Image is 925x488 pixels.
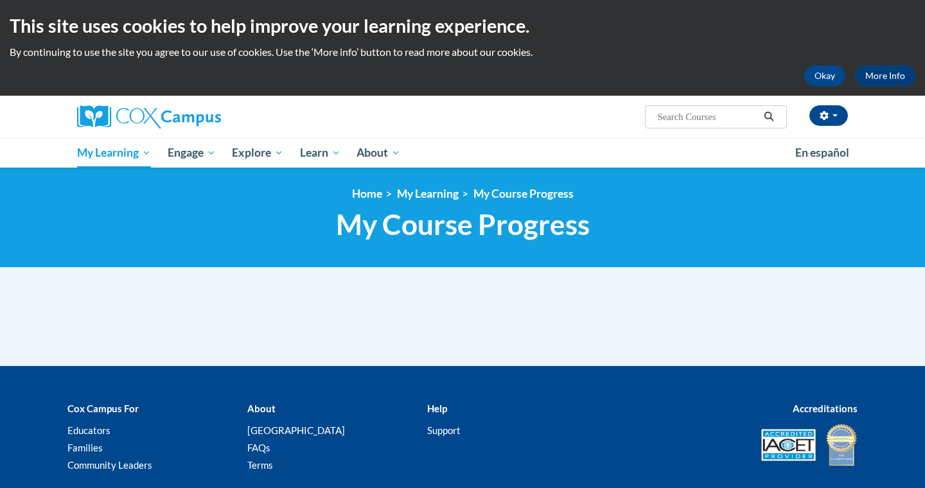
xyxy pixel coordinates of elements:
p: By continuing to use the site you agree to our use of cookies. Use the ‘More info’ button to read... [10,45,915,59]
span: Explore [232,145,283,161]
a: Educators [67,424,110,436]
h2: This site uses cookies to help improve your learning experience. [10,13,915,39]
b: Accreditations [793,403,858,414]
img: IDA® Accredited [825,423,858,467]
a: Community Leaders [67,459,152,471]
b: About [247,403,276,414]
a: Cox Campus [77,105,321,128]
a: Terms [247,459,273,471]
a: Learn [292,138,349,168]
a: My Course Progress [473,187,574,200]
a: Families [67,442,103,453]
a: More Info [855,65,915,86]
a: Home [352,187,382,200]
span: About [357,145,400,161]
span: Learn [300,145,340,161]
b: Help [427,403,447,414]
img: Accredited IACET® Provider [761,429,816,461]
button: Search [759,109,779,125]
input: Search Courses [656,109,759,125]
a: Explore [224,138,292,168]
img: Cox Campus [77,105,221,128]
a: About [349,138,409,168]
span: En español [795,146,849,159]
a: Engage [159,138,224,168]
span: My Learning [77,145,151,161]
span: My Course Progress [336,207,590,241]
span: Engage [168,145,216,161]
b: Cox Campus For [67,403,139,414]
a: My Learning [69,138,159,168]
a: [GEOGRAPHIC_DATA] [247,424,345,436]
a: My Learning [397,187,459,200]
a: Support [427,424,461,436]
a: FAQs [247,442,270,453]
div: Main menu [58,138,867,168]
button: Account Settings [809,105,848,126]
button: Okay [804,65,845,86]
a: En español [787,139,858,166]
